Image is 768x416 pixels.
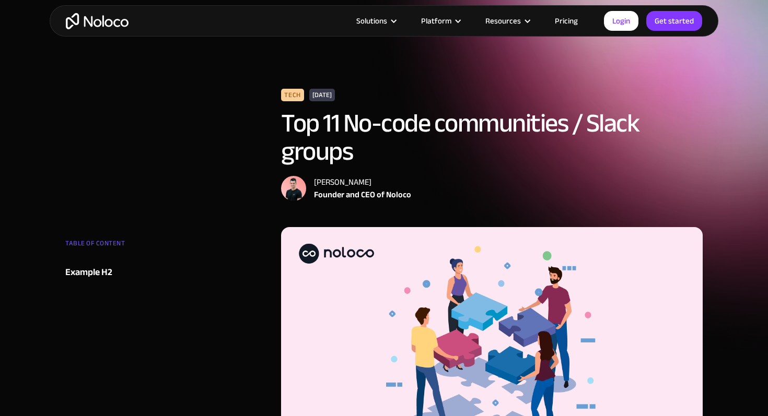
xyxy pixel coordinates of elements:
h1: Top 11 No-code communities / Slack groups [281,109,703,165]
div: Example H2 [65,265,112,280]
div: Resources [472,14,542,28]
a: Example H2 [65,265,192,280]
div: Resources [485,14,521,28]
div: Platform [408,14,472,28]
div: [PERSON_NAME] [314,176,411,188]
div: [DATE] [309,89,335,101]
div: Founder and CEO of Noloco [314,188,411,201]
div: Platform [421,14,451,28]
a: Pricing [542,14,591,28]
a: Get started [646,11,702,31]
div: Tech [281,89,304,101]
div: Solutions [356,14,387,28]
a: Login [604,11,638,31]
div: Solutions [343,14,408,28]
a: home [66,13,129,29]
div: TABLE OF CONTENT [65,235,192,256]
